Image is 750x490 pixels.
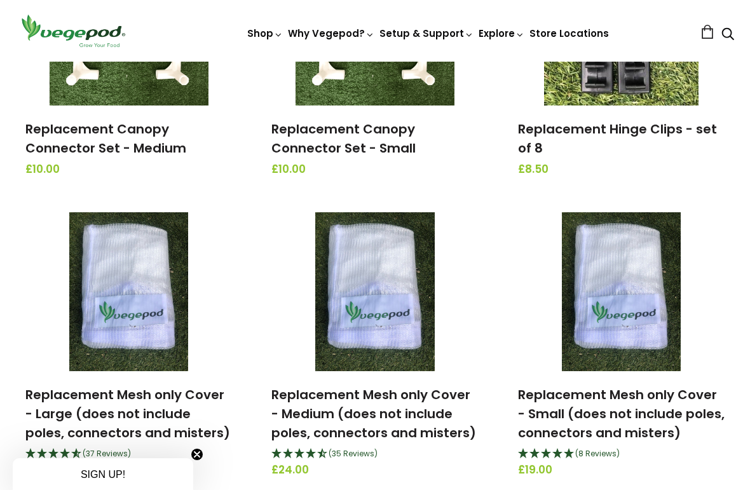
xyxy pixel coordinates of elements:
[518,386,725,442] a: Replacement Mesh only Cover - Small (does not include poles, connectors and misters)
[271,161,478,178] span: £10.00
[25,386,230,442] a: Replacement Mesh only Cover - Large (does not include poles, connectors and misters)
[16,13,130,49] img: Vegepod
[191,448,203,461] button: Close teaser
[25,446,232,463] div: 4.73 Stars - 37 Reviews
[271,446,478,463] div: 4.6 Stars - 35 Reviews
[271,462,478,479] span: £24.00
[329,448,378,459] span: (35 Reviews)
[518,161,725,178] span: £8.50
[25,120,186,157] a: Replacement Canopy Connector Set - Medium
[529,27,609,40] a: Store Locations
[575,448,620,459] span: (8 Reviews)
[379,27,474,40] a: Setup & Support
[518,120,717,157] a: Replacement Hinge Clips - set of 8
[479,27,524,40] a: Explore
[271,386,476,442] a: Replacement Mesh only Cover - Medium (does not include poles, connectors and misters)
[315,212,435,371] img: Replacement Mesh only Cover - Medium (does not include poles, connectors and misters)
[271,120,416,157] a: Replacement Canopy Connector Set - Small
[25,161,232,178] span: £10.00
[721,29,734,42] a: Search
[518,446,725,463] div: 4.88 Stars - 8 Reviews
[562,212,681,371] img: Replacement Mesh only Cover - Small (does not include poles, connectors and misters)
[518,462,725,479] span: £19.00
[69,212,189,371] img: Replacement Mesh only Cover - Large (does not include poles, connectors and misters)
[288,27,374,40] a: Why Vegepod?
[13,458,193,490] div: SIGN UP!Close teaser
[81,469,125,480] span: SIGN UP!
[83,448,131,459] span: (37 Reviews)
[247,27,283,40] a: Shop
